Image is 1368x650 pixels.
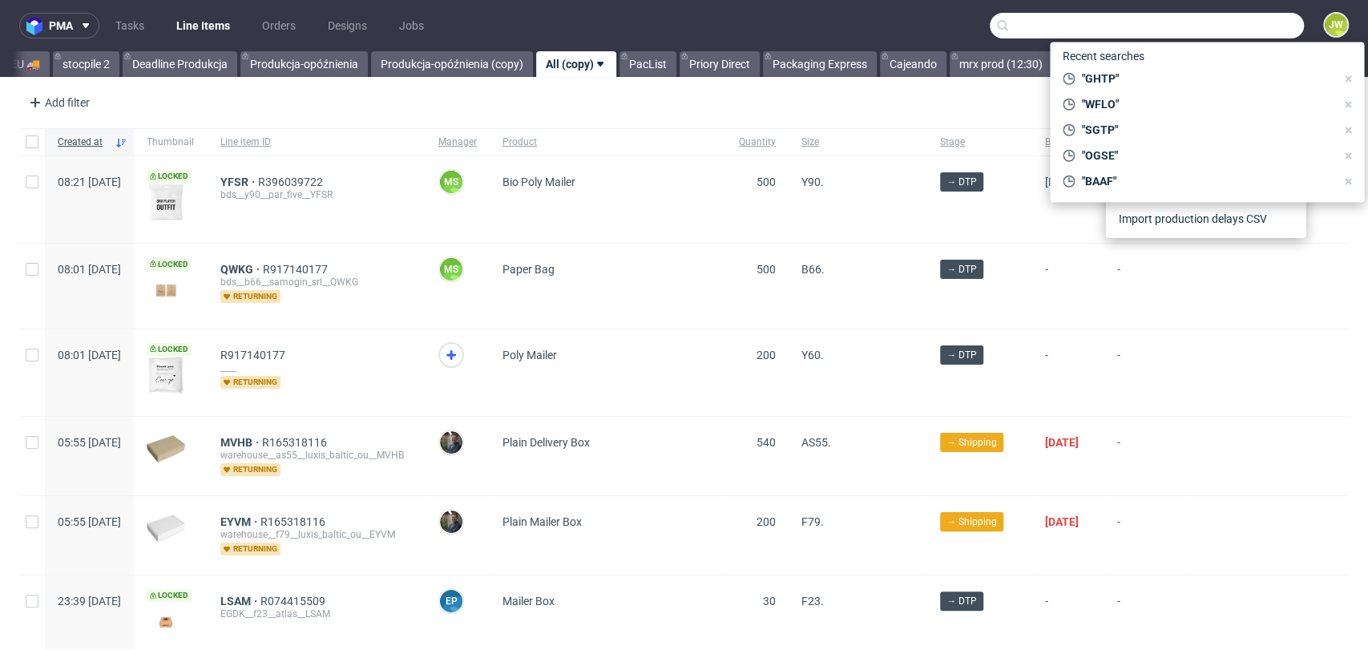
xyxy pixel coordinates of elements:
span: Stage [940,135,1019,149]
img: version_two_editor_design [147,183,185,221]
span: Locked [147,343,192,356]
figcaption: JW [1325,14,1347,36]
a: YFSR [220,176,258,188]
span: - [1117,263,1175,309]
a: LSAM [220,595,260,608]
span: → DTP [946,594,977,608]
span: → DTP [946,348,977,362]
span: Y90. [801,176,824,188]
a: Tasks [106,13,154,38]
span: returning [220,463,280,476]
span: Product [502,135,713,149]
a: Orders [252,13,305,38]
span: returning [220,543,280,555]
a: Deadline Produkcja [123,51,237,77]
span: Plain Delivery Box [502,436,590,449]
span: Thumbnail [147,135,195,149]
div: EGDK__f23__atlas__LSAM [220,608,413,620]
span: 08:21 [DATE] [58,176,121,188]
a: R917140177 [220,349,289,361]
a: EYVM [220,515,260,528]
a: Priory Direct [680,51,760,77]
a: Jobs [389,13,434,38]
a: Designs [318,13,377,38]
span: 05:55 [DATE] [58,515,121,528]
span: Locked [147,258,192,271]
span: [DATE] [1045,176,1078,188]
span: Recent searches [1056,43,1151,69]
a: Cajeando [880,51,946,77]
div: bds__b66__samogin_srl__QWKG [220,276,413,289]
span: Line item ID [220,135,413,149]
span: "SGTP" [1075,122,1335,138]
span: - [1117,349,1175,397]
span: [DATE] [1045,436,1079,449]
span: 200 [757,349,776,361]
figcaption: EP [440,590,462,612]
span: Manager [438,135,477,149]
img: plain-eco-white.f1cb12edca64b5eabf5f.png [147,515,185,542]
a: R396039722 [258,176,326,188]
span: → DTP [946,175,977,189]
a: Packaging Express [763,51,877,77]
span: Created at [58,135,108,149]
span: 540 [757,436,776,449]
span: 05:55 [DATE] [58,436,121,449]
a: Line Items [167,13,240,38]
span: 500 [757,176,776,188]
span: [DATE] [1045,515,1079,528]
span: - [1045,349,1092,397]
span: - [1045,263,1092,309]
a: Import production delays CSV [1112,206,1300,232]
span: Plain Mailer Box [502,515,582,528]
a: MVHB [220,436,262,449]
img: version_two_editor_design [147,611,185,632]
a: All (copy) [536,51,616,77]
a: PacList [619,51,676,77]
div: Add filter [22,90,93,115]
span: 500 [757,263,776,276]
img: data [147,356,185,394]
span: Poly Mailer [502,349,557,361]
span: Locked [147,589,192,602]
span: "BAAF" [1075,173,1335,189]
a: R165318116 [262,436,330,449]
div: ____ [220,361,413,374]
span: Bio Poly Mailer [502,176,575,188]
button: pma [19,13,99,38]
span: Size [801,135,914,149]
a: R165318116 [260,515,329,528]
span: "GHTP" [1075,71,1335,87]
a: Produkcja-opóźnienia [240,51,368,77]
div: bds__y90__par_five__YFSR [220,188,413,201]
span: QWKG [220,263,263,276]
span: "WFLO" [1075,96,1335,112]
span: R074415509 [260,595,329,608]
span: Y60. [801,349,824,361]
span: Paper Bag [502,263,555,276]
img: logo [26,17,49,35]
img: Maciej Sobola [440,431,462,454]
img: Maciej Sobola [440,511,462,533]
span: Batch date [1045,135,1092,149]
span: 08:01 [DATE] [58,349,121,361]
span: - [1045,595,1092,640]
span: - [1117,515,1175,555]
span: returning [220,290,280,303]
a: R917140177 [263,263,331,276]
figcaption: MS [440,171,462,193]
span: 08:01 [DATE] [58,263,121,276]
span: 23:39 [DATE] [58,595,121,608]
div: warehouse__as55__luxis_baltic_ou__MVHB [220,449,413,462]
span: → Shipping [946,515,997,529]
span: - [1117,436,1175,476]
